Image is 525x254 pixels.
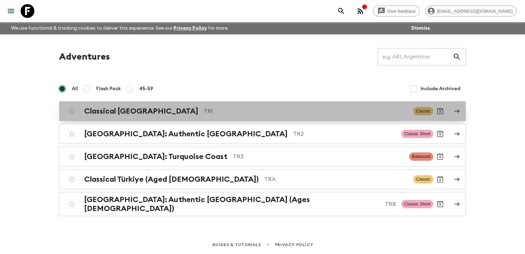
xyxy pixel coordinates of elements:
[421,85,460,92] span: Include Archived
[413,175,433,183] span: Classic
[212,241,261,248] a: Guides & Tutorials
[401,130,433,138] span: Classic Short
[4,4,18,18] button: menu
[413,107,433,115] span: Classic
[59,147,466,167] a: [GEOGRAPHIC_DATA]: Turquoise CoastTR3BalancedArchive
[334,4,348,18] button: search adventures
[433,150,447,163] button: Archive
[275,241,313,248] a: Privacy Policy
[433,104,447,118] button: Archive
[84,152,227,161] h2: [GEOGRAPHIC_DATA]: Turquoise Coast
[383,9,420,14] span: Give feedback
[8,22,231,34] p: We use functional & tracking cookies to deliver this experience. See our for more.
[84,195,379,213] h2: [GEOGRAPHIC_DATA]: Authentic [GEOGRAPHIC_DATA] (Ages [DEMOGRAPHIC_DATA])
[433,197,447,211] button: Archive
[84,107,198,116] h2: Classical [GEOGRAPHIC_DATA]
[264,175,408,183] p: TRA
[59,192,466,216] a: [GEOGRAPHIC_DATA]: Authentic [GEOGRAPHIC_DATA] (Ages [DEMOGRAPHIC_DATA])TRBClassic ShortArchive
[410,23,432,33] button: Dismiss
[174,26,207,31] a: Privacy Policy
[59,50,110,64] h1: Adventures
[433,127,447,141] button: Archive
[59,124,466,144] a: [GEOGRAPHIC_DATA]: Authentic [GEOGRAPHIC_DATA]TR2Classic ShortArchive
[433,9,516,14] span: [EMAIL_ADDRESS][DOMAIN_NAME]
[373,6,420,17] a: Give feedback
[401,200,433,208] span: Classic Short
[233,152,404,161] p: TR3
[84,175,259,184] h2: Classical Türkiye (Aged [DEMOGRAPHIC_DATA])
[96,85,121,92] span: Flash Pack
[204,107,408,115] p: TR1
[84,129,288,138] h2: [GEOGRAPHIC_DATA]: Authentic [GEOGRAPHIC_DATA]
[433,172,447,186] button: Archive
[409,152,433,161] span: Balanced
[59,169,466,189] a: Classical Türkiye (Aged [DEMOGRAPHIC_DATA])TRAClassicArchive
[72,85,78,92] span: All
[59,101,466,121] a: Classical [GEOGRAPHIC_DATA]TR1ClassicArchive
[385,200,396,208] p: TRB
[425,6,517,17] div: [EMAIL_ADDRESS][DOMAIN_NAME]
[378,47,453,66] input: e.g. AR1, Argentina
[293,130,396,138] p: TR2
[139,85,153,92] span: 45-59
